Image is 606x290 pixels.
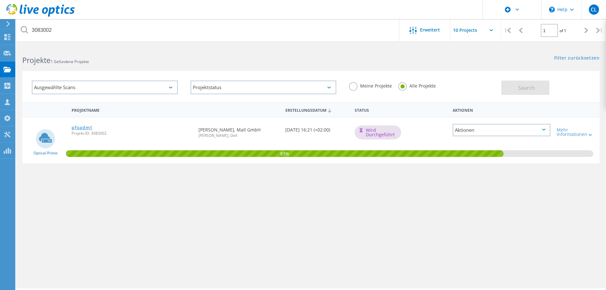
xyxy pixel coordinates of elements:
span: 83% [66,150,504,156]
button: Search [501,81,549,95]
div: Projektstatus [191,81,337,94]
div: Aktionen [453,124,550,136]
div: | [593,19,606,42]
div: Projektname [68,104,195,116]
input: Projekte nach Namen, Verantwortlichem, ID, Unternehmen usw. suchen [16,19,400,41]
span: CL [591,7,597,12]
a: Filter zurücksetzen [554,56,600,61]
b: Projekte [22,55,51,65]
a: pfoadm1 [72,125,93,130]
span: of 1 [560,28,566,33]
label: Meine Projekte [349,82,392,88]
span: Search [518,84,535,91]
span: 1 Gefundene Projekte [51,59,89,64]
div: Status [352,104,403,116]
div: [PERSON_NAME], Mall GmbH [195,117,282,144]
div: Wird durchgeführt [355,125,401,139]
span: Optical Prime [33,151,58,155]
div: [DATE] 16:21 (+02:00) [282,117,352,138]
div: Erstellungsdatum [282,104,352,116]
svg: \n [549,7,555,12]
div: Mehr Informationen [557,128,596,137]
span: Erweitert [420,28,440,32]
div: Ausgewählte Scans [32,81,178,94]
div: Aktionen [449,104,554,116]
a: Live Optics Dashboard [6,13,75,18]
span: [PERSON_NAME], Dell [199,134,279,138]
div: | [501,19,514,42]
label: Alle Projekte [398,82,436,88]
span: Projekt-ID: 3083002 [72,131,192,135]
